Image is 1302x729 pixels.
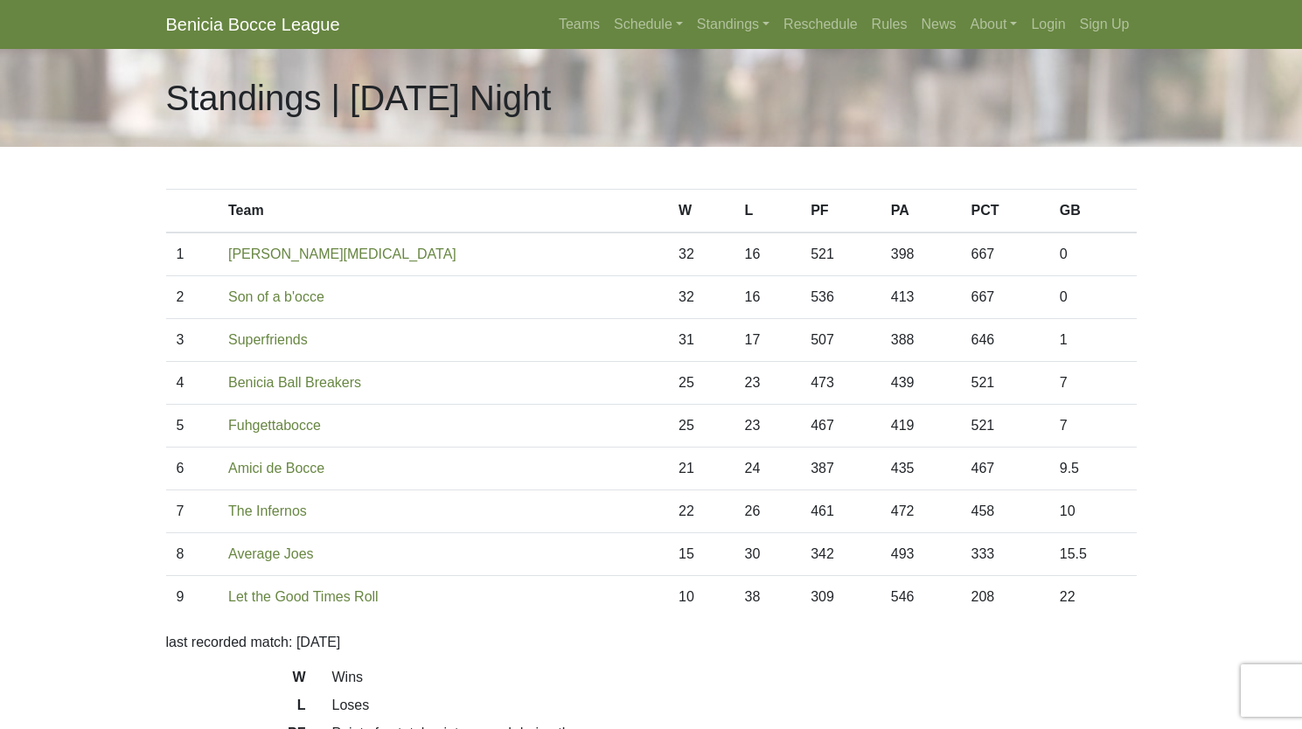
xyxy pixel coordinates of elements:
td: 1 [1049,319,1137,362]
th: GB [1049,190,1137,233]
a: Superfriends [228,332,308,347]
td: 0 [1049,233,1137,276]
td: 4 [166,362,219,405]
td: 536 [800,276,881,319]
td: 435 [881,448,961,490]
a: The Infernos [228,503,307,518]
td: 333 [960,533,1048,576]
td: 24 [735,448,801,490]
a: Teams [552,7,607,42]
td: 10 [1049,490,1137,533]
td: 22 [668,490,735,533]
td: 521 [800,233,881,276]
td: 388 [881,319,961,362]
a: News [915,7,964,42]
th: PCT [960,190,1048,233]
td: 9 [166,576,219,619]
td: 32 [668,233,735,276]
td: 17 [735,319,801,362]
td: 23 [735,405,801,448]
td: 458 [960,490,1048,533]
td: 546 [881,576,961,619]
td: 467 [960,448,1048,490]
td: 31 [668,319,735,362]
td: 461 [800,490,881,533]
th: PF [800,190,881,233]
td: 7 [1049,362,1137,405]
td: 7 [166,490,219,533]
td: 521 [960,362,1048,405]
td: 8 [166,533,219,576]
th: Team [218,190,668,233]
td: 23 [735,362,801,405]
a: Amici de Bocce [228,461,324,476]
td: 521 [960,405,1048,448]
td: 25 [668,362,735,405]
a: Fuhgettabocce [228,418,321,433]
a: Average Joes [228,546,314,561]
dd: Loses [319,695,1150,716]
a: Son of a b'occe [228,289,324,304]
td: 30 [735,533,801,576]
a: Login [1024,7,1072,42]
td: 473 [800,362,881,405]
td: 15 [668,533,735,576]
td: 413 [881,276,961,319]
a: Benicia Bocce League [166,7,340,42]
td: 5 [166,405,219,448]
td: 667 [960,233,1048,276]
td: 398 [881,233,961,276]
td: 0 [1049,276,1137,319]
td: 26 [735,490,801,533]
td: 15.5 [1049,533,1137,576]
td: 38 [735,576,801,619]
p: last recorded match: [DATE] [166,632,1137,653]
td: 667 [960,276,1048,319]
td: 16 [735,233,801,276]
td: 342 [800,533,881,576]
td: 419 [881,405,961,448]
td: 2 [166,276,219,319]
td: 3 [166,319,219,362]
a: Sign Up [1073,7,1137,42]
td: 22 [1049,576,1137,619]
th: L [735,190,801,233]
td: 208 [960,576,1048,619]
td: 7 [1049,405,1137,448]
td: 507 [800,319,881,362]
td: 472 [881,490,961,533]
td: 309 [800,576,881,619]
td: 439 [881,362,961,405]
td: 493 [881,533,961,576]
th: PA [881,190,961,233]
td: 32 [668,276,735,319]
a: Rules [865,7,915,42]
th: W [668,190,735,233]
td: 387 [800,448,881,490]
dt: W [153,667,319,695]
td: 1 [166,233,219,276]
td: 9.5 [1049,448,1137,490]
td: 25 [668,405,735,448]
td: 21 [668,448,735,490]
td: 646 [960,319,1048,362]
a: Schedule [607,7,690,42]
td: 10 [668,576,735,619]
a: [PERSON_NAME][MEDICAL_DATA] [228,246,456,261]
td: 16 [735,276,801,319]
a: Reschedule [776,7,865,42]
td: 467 [800,405,881,448]
a: Benicia Ball Breakers [228,375,361,390]
h1: Standings | [DATE] Night [166,77,552,119]
a: Standings [690,7,776,42]
td: 6 [166,448,219,490]
dd: Wins [319,667,1150,688]
dt: L [153,695,319,723]
a: About [964,7,1025,42]
a: Let the Good Times Roll [228,589,379,604]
